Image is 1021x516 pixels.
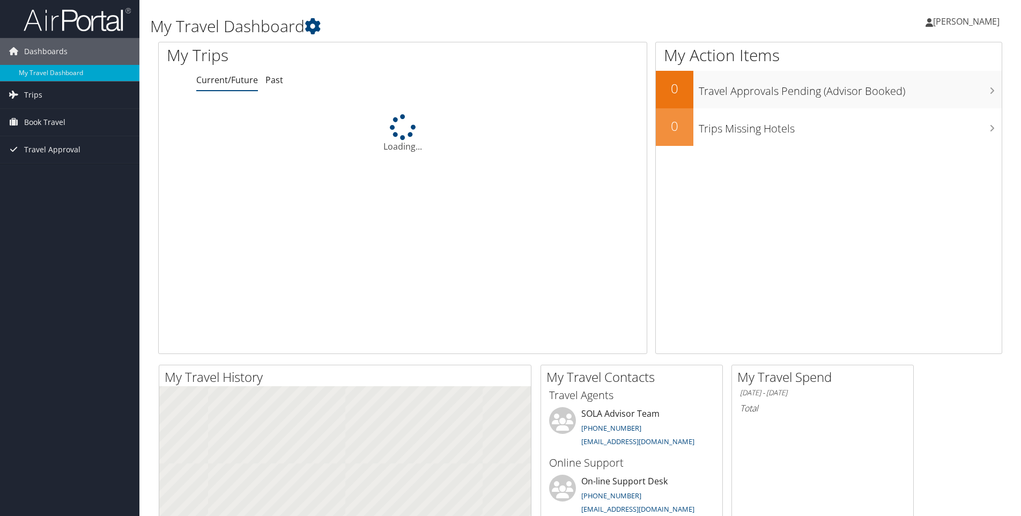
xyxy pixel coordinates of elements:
span: Travel Approval [24,136,80,163]
h1: My Trips [167,44,435,67]
div: Loading... [159,114,647,153]
h3: Online Support [549,455,714,470]
a: [PHONE_NUMBER] [581,423,641,433]
h2: 0 [656,117,693,135]
h6: [DATE] - [DATE] [740,388,905,398]
a: [EMAIL_ADDRESS][DOMAIN_NAME] [581,504,694,514]
a: 0Trips Missing Hotels [656,108,1002,146]
span: Dashboards [24,38,68,65]
a: 0Travel Approvals Pending (Advisor Booked) [656,71,1002,108]
h3: Travel Agents [549,388,714,403]
img: airportal-logo.png [24,7,131,32]
a: [EMAIL_ADDRESS][DOMAIN_NAME] [581,437,694,446]
span: Book Travel [24,109,65,136]
a: [PERSON_NAME] [926,5,1010,38]
a: Current/Future [196,74,258,86]
h6: Total [740,402,905,414]
h3: Trips Missing Hotels [699,116,1002,136]
h2: My Travel History [165,368,531,386]
h2: 0 [656,79,693,98]
h2: My Travel Contacts [546,368,722,386]
span: Trips [24,82,42,108]
a: [PHONE_NUMBER] [581,491,641,500]
h2: My Travel Spend [737,368,913,386]
h3: Travel Approvals Pending (Advisor Booked) [699,78,1002,99]
span: [PERSON_NAME] [933,16,1000,27]
li: SOLA Advisor Team [544,407,720,451]
a: Past [265,74,283,86]
h1: My Action Items [656,44,1002,67]
h1: My Travel Dashboard [150,15,723,38]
